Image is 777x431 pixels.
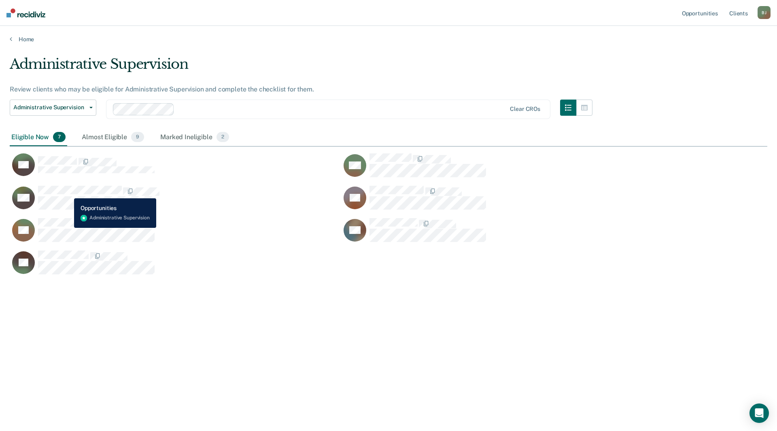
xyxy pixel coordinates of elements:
[10,129,67,146] div: Eligible Now7
[53,132,66,142] span: 7
[6,8,45,17] img: Recidiviz
[341,185,673,218] div: CaseloadOpportunityCell-211914
[758,6,771,19] button: BJ
[131,132,144,142] span: 9
[10,56,592,79] div: Administrative Supervision
[13,104,86,111] span: Administrative Supervision
[10,153,341,185] div: CaseloadOpportunityCell-351836
[758,6,771,19] div: B J
[341,218,673,250] div: CaseloadOpportunityCell-235590
[10,218,341,250] div: CaseloadOpportunityCell-313543
[10,100,96,116] button: Administrative Supervision
[510,106,540,113] div: Clear CROs
[10,85,592,93] div: Review clients who may be eligible for Administrative Supervision and complete the checklist for ...
[80,129,146,146] div: Almost Eligible9
[217,132,229,142] span: 2
[10,250,341,282] div: CaseloadOpportunityCell-353513
[10,185,341,218] div: CaseloadOpportunityCell-2257848
[159,129,231,146] div: Marked Ineligible2
[341,153,673,185] div: CaseloadOpportunityCell-353871
[749,403,769,423] div: Open Intercom Messenger
[10,36,767,43] a: Home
